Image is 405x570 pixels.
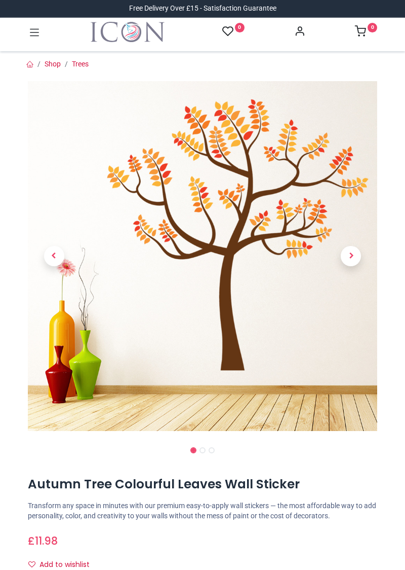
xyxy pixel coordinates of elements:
[129,4,276,14] div: Free Delivery Over £15 - Satisfaction Guarantee
[28,501,377,521] p: Transform any space in minutes with our premium easy-to-apply wall stickers — the most affordable...
[325,134,378,379] a: Next
[44,246,64,266] span: Previous
[294,28,305,37] a: Account Info
[222,25,245,38] a: 0
[368,23,377,32] sup: 0
[355,28,377,37] a: 0
[28,533,58,548] span: £
[28,476,377,493] h1: Autumn Tree Colourful Leaves Wall Sticker
[45,60,61,68] a: Shop
[235,23,245,32] sup: 0
[35,533,58,548] span: 11.98
[91,22,165,42] a: Logo of Icon Wall Stickers
[341,246,361,266] span: Next
[28,134,80,379] a: Previous
[28,561,35,568] i: Add to wishlist
[72,60,89,68] a: Trees
[28,81,377,431] img: Autumn Tree Colourful Leaves Wall Sticker
[91,22,165,42] img: Icon Wall Stickers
